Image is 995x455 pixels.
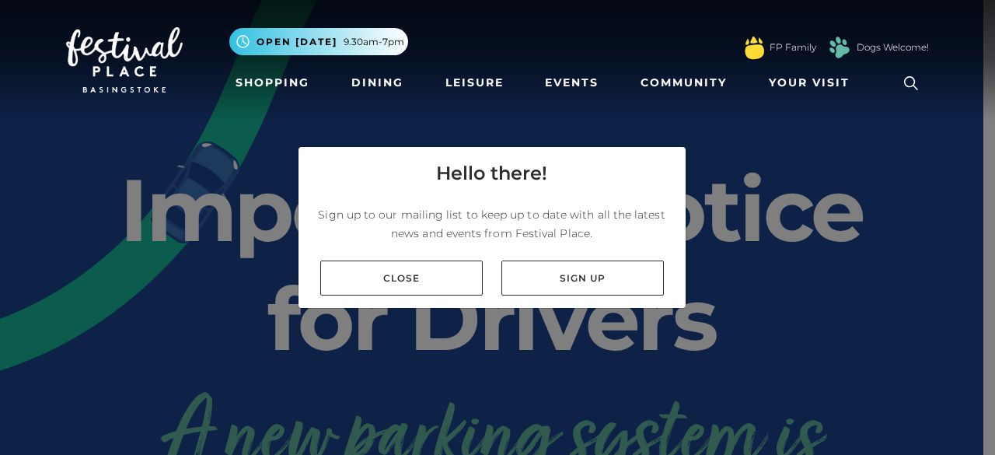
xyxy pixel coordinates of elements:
a: Leisure [439,68,510,97]
span: Your Visit [769,75,850,91]
p: Sign up to our mailing list to keep up to date with all the latest news and events from Festival ... [311,205,673,243]
a: Sign up [501,261,664,296]
button: Open [DATE] 9.30am-7pm [229,28,408,55]
h4: Hello there! [436,159,547,187]
a: Events [539,68,605,97]
a: Shopping [229,68,316,97]
a: FP Family [770,40,816,54]
a: Your Visit [763,68,864,97]
a: Close [320,261,483,296]
a: Dining [345,68,410,97]
img: Festival Place Logo [66,27,183,93]
span: Open [DATE] [257,35,337,49]
span: 9.30am-7pm [344,35,404,49]
a: Dogs Welcome! [857,40,929,54]
a: Community [634,68,733,97]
